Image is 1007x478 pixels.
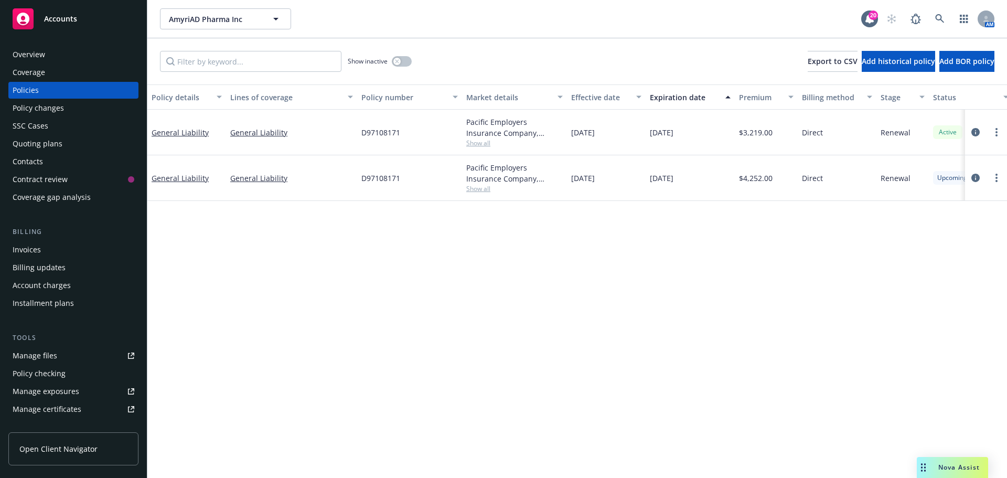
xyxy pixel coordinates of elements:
a: Quoting plans [8,135,138,152]
div: Manage certificates [13,401,81,418]
div: Manage files [13,347,57,364]
span: D97108171 [361,173,400,184]
div: Contract review [13,171,68,188]
div: Manage claims [13,419,66,435]
div: Pacific Employers Insurance Company, Chubb Group [466,116,563,139]
span: AmyriAD Pharma Inc [169,14,260,25]
span: Upcoming [937,173,967,183]
div: Coverage [13,64,45,81]
a: General Liability [152,128,209,137]
div: Account charges [13,277,71,294]
span: [DATE] [650,173,673,184]
span: Renewal [881,127,910,138]
button: Policy details [147,84,226,110]
div: Policy checking [13,365,66,382]
span: Open Client Navigator [19,443,98,454]
span: [DATE] [571,173,595,184]
a: Policy changes [8,100,138,116]
a: more [990,126,1003,139]
div: Market details [466,92,551,103]
a: Installment plans [8,295,138,312]
span: $4,252.00 [739,173,773,184]
div: Effective date [571,92,630,103]
div: Expiration date [650,92,719,103]
div: Stage [881,92,913,103]
div: Lines of coverage [230,92,341,103]
a: Start snowing [881,8,902,29]
a: General Liability [230,127,353,138]
span: Nova Assist [938,463,980,472]
a: Policies [8,82,138,99]
div: Policy details [152,92,210,103]
button: Market details [462,84,567,110]
div: Billing [8,227,138,237]
div: Status [933,92,997,103]
div: SSC Cases [13,118,48,134]
div: Contacts [13,153,43,170]
a: Coverage [8,64,138,81]
a: Coverage gap analysis [8,189,138,206]
button: Expiration date [646,84,735,110]
div: Pacific Employers Insurance Company, Chubb Group [466,162,563,184]
span: Add historical policy [862,56,935,66]
span: [DATE] [571,127,595,138]
a: SSC Cases [8,118,138,134]
div: Overview [13,46,45,63]
a: Invoices [8,241,138,258]
a: Overview [8,46,138,63]
div: Tools [8,333,138,343]
div: Policies [13,82,39,99]
div: Manage exposures [13,383,79,400]
button: Nova Assist [917,457,988,478]
a: Policy checking [8,365,138,382]
button: Export to CSV [808,51,858,72]
div: Policy changes [13,100,64,116]
span: Accounts [44,15,77,23]
button: Stage [876,84,929,110]
button: Effective date [567,84,646,110]
a: more [990,172,1003,184]
input: Filter by keyword... [160,51,341,72]
span: Renewal [881,173,910,184]
span: Show all [466,139,563,147]
a: Account charges [8,277,138,294]
span: Show inactive [348,57,388,66]
a: circleInformation [969,172,982,184]
a: Search [929,8,950,29]
div: Installment plans [13,295,74,312]
button: Add historical policy [862,51,935,72]
a: Billing updates [8,259,138,276]
a: Switch app [954,8,974,29]
span: $3,219.00 [739,127,773,138]
a: Manage claims [8,419,138,435]
a: General Liability [152,173,209,183]
button: Lines of coverage [226,84,357,110]
span: Direct [802,173,823,184]
div: Coverage gap analysis [13,189,91,206]
div: Quoting plans [13,135,62,152]
span: Export to CSV [808,56,858,66]
button: Policy number [357,84,462,110]
div: Invoices [13,241,41,258]
div: Billing method [802,92,861,103]
span: Active [937,128,958,137]
button: Add BOR policy [939,51,994,72]
a: Manage files [8,347,138,364]
span: [DATE] [650,127,673,138]
button: Premium [735,84,798,110]
a: Contacts [8,153,138,170]
button: AmyriAD Pharma Inc [160,8,291,29]
div: 20 [869,10,878,20]
span: Add BOR policy [939,56,994,66]
a: circleInformation [969,126,982,139]
div: Premium [739,92,782,103]
a: Report a Bug [905,8,926,29]
a: General Liability [230,173,353,184]
div: Drag to move [917,457,930,478]
a: Accounts [8,4,138,34]
a: Manage exposures [8,383,138,400]
span: Direct [802,127,823,138]
span: D97108171 [361,127,400,138]
a: Manage certificates [8,401,138,418]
